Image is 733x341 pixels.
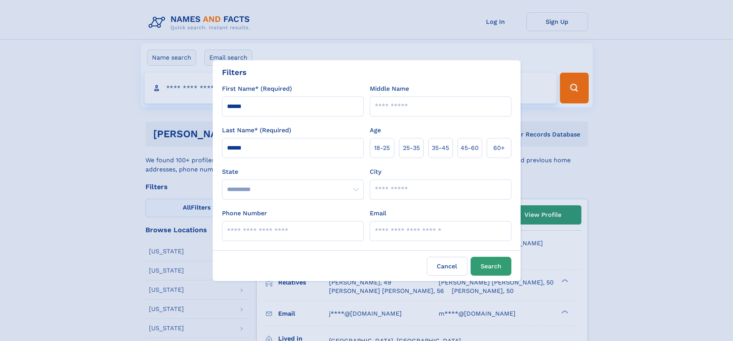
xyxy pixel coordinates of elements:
label: Last Name* (Required) [222,126,291,135]
span: 35‑45 [432,143,449,153]
label: First Name* (Required) [222,84,292,93]
label: Age [370,126,381,135]
label: State [222,167,364,176]
label: Middle Name [370,84,409,93]
label: Phone Number [222,209,267,218]
span: 60+ [493,143,505,153]
label: Email [370,209,386,218]
label: Cancel [427,257,468,276]
button: Search [471,257,511,276]
span: 45‑60 [461,143,479,153]
label: City [370,167,381,176]
span: 25‑35 [403,143,420,153]
div: Filters [222,67,247,78]
span: 18‑25 [374,143,390,153]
